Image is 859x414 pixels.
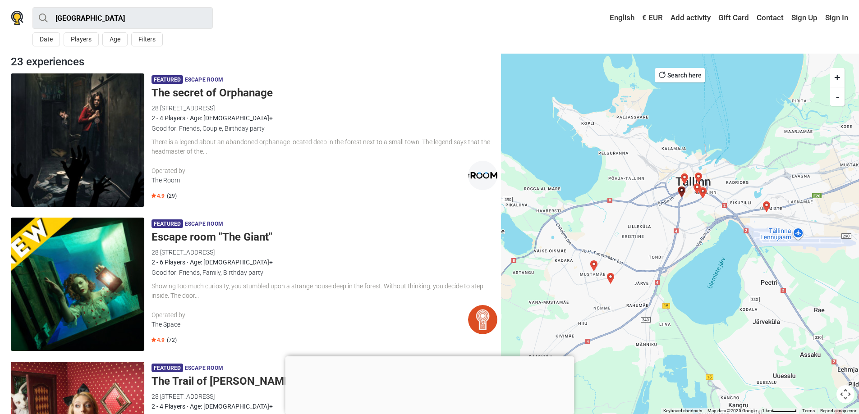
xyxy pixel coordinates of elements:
[285,356,574,412] iframe: Advertisement
[820,408,856,413] a: Report a map error
[152,231,497,244] h5: Escape room "The Giant"
[152,337,156,342] img: Star
[761,201,772,212] div: Paranoia
[468,305,497,334] img: The Space
[152,401,497,411] div: 2 - 4 Players · Age: [DEMOGRAPHIC_DATA]+
[152,268,497,278] div: Good for: Friends, Family, Birthday party
[603,15,610,21] img: English
[676,187,687,197] div: Escape room "The Giant"
[655,68,705,82] button: Search here
[32,7,213,29] input: try “London”
[152,375,497,388] h5: The Trail of [PERSON_NAME]
[692,183,703,194] div: Children's parties, birthdays and team events at The Room escape rooms
[802,408,815,413] a: Terms (opens in new tab)
[759,408,799,414] button: Map Scale: 1 km per 51 pixels
[830,87,845,106] button: -
[601,10,637,26] a: English
[152,86,497,100] h5: The secret of Orphanage
[693,173,704,183] div: Old Tallinn Adventure
[152,310,468,320] div: Operated by
[152,123,497,133] div: Good for: Friends, Couple, Birthday party
[762,408,772,413] span: 1 km
[102,32,128,46] button: Age
[152,337,165,344] span: 4.9
[185,219,223,229] span: Escape room
[468,161,497,190] img: The Room
[131,32,163,46] button: Filters
[698,187,708,198] div: Alpha CentaVR - PlayVR
[588,260,599,271] div: Radiation
[167,337,177,344] span: (72)
[167,192,177,200] span: (29)
[152,364,183,372] span: Featured
[152,166,468,176] div: Operated by
[707,408,757,413] span: Map data ©2025 Google
[152,137,497,156] div: There is a legend about an abandoned orphanage located deep in the forest next to a small town. T...
[152,75,183,84] span: Featured
[716,10,751,26] a: Gift Card
[32,32,60,46] button: Date
[152,103,497,113] div: 28 [STREET_ADDRESS]
[152,176,468,185] div: The Room
[668,10,713,26] a: Add activity
[676,187,687,197] div: The secret of Orphanage
[185,75,223,85] span: Escape room
[152,219,183,228] span: Featured
[640,10,665,26] a: € EUR
[152,192,165,200] span: 4.9
[11,11,23,25] img: Nowescape logo
[152,320,468,329] div: The Space
[152,113,497,123] div: 2 - 4 Players · Age: [DEMOGRAPHIC_DATA]+
[836,385,854,403] button: Map camera controls
[152,193,156,198] img: Star
[663,408,702,414] button: Keyboard shortcuts
[605,273,616,284] div: Escape the Bank
[754,10,786,26] a: Contact
[830,68,845,87] button: +
[789,10,820,26] a: Sign Up
[152,391,497,401] div: 28 [STREET_ADDRESS]
[64,32,99,46] button: Players
[11,218,144,351] img: Escape room "The Giant"
[823,10,848,26] a: Sign In
[7,54,501,70] div: 23 experiences
[152,282,497,300] div: Showing too much curiosity, you stumbled upon a strange house deep in the forest. Without thinkin...
[11,73,144,207] img: The secret of Orphanage
[152,247,497,257] div: 28 [STREET_ADDRESS]
[679,173,690,184] div: Mission Red Alert
[185,364,223,373] span: Escape room
[152,257,497,267] div: 2 - 6 Players · Age: [DEMOGRAPHIC_DATA]+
